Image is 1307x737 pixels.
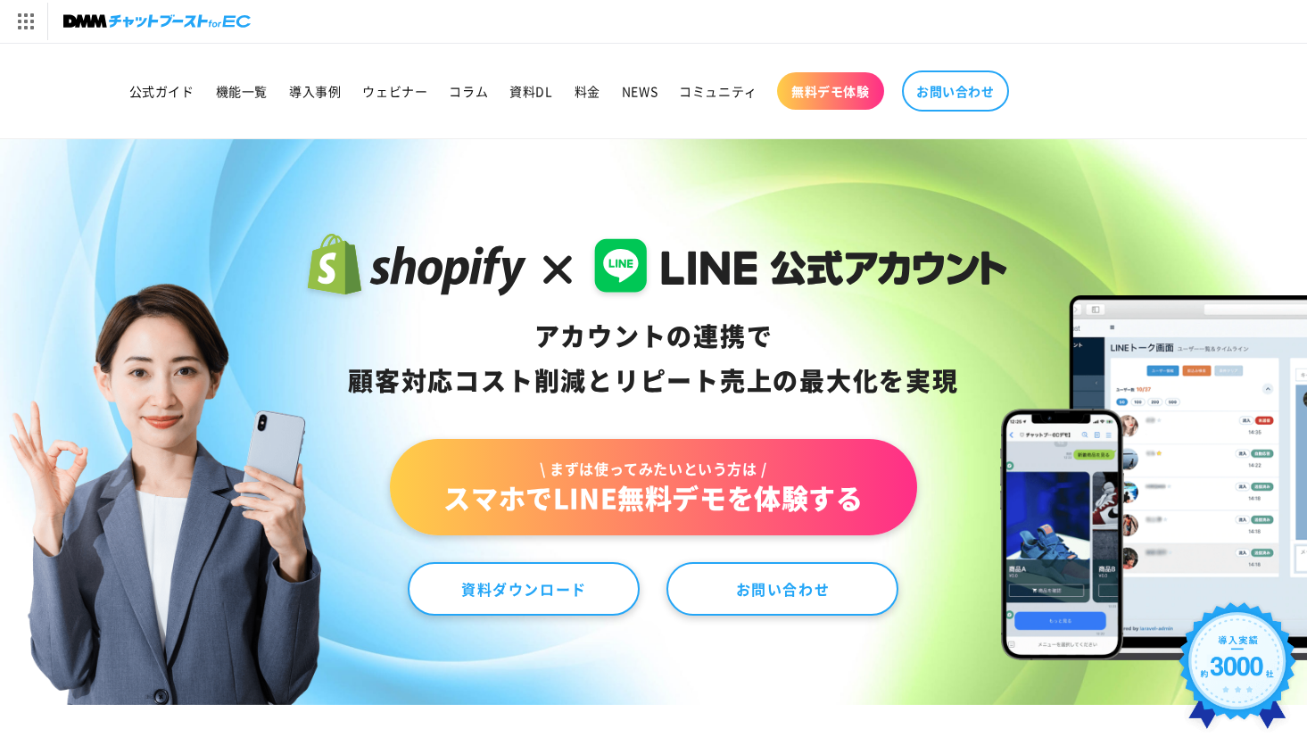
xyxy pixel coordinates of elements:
span: コミュニティ [679,83,757,99]
span: お問い合わせ [916,83,995,99]
span: コラム [449,83,488,99]
span: 公式ガイド [129,83,194,99]
a: 導入事例 [278,72,352,110]
a: 公式ガイド [119,72,205,110]
img: チャットブーストforEC [63,9,251,34]
span: NEWS [622,83,658,99]
a: コラム [438,72,499,110]
a: お問い合わせ [666,562,898,616]
img: サービス [3,3,47,40]
a: NEWS [611,72,668,110]
a: ウェビナー [352,72,438,110]
span: \ まずは使ってみたいという方は / [443,459,863,478]
div: アカウントの連携で 顧客対応コスト削減と リピート売上の 最大化を実現 [300,314,1007,403]
a: \ まずは使ってみたいという方は /スマホでLINE無料デモを体験する [390,439,916,535]
span: 料金 [575,83,600,99]
a: お問い合わせ [902,70,1009,112]
span: 資料DL [509,83,552,99]
span: 導入事例 [289,83,341,99]
a: 資料ダウンロード [408,562,640,616]
a: 料金 [564,72,611,110]
a: 機能一覧 [205,72,278,110]
a: 無料デモ体験 [777,72,884,110]
span: ウェビナー [362,83,427,99]
a: 資料DL [499,72,563,110]
span: 機能一覧 [216,83,268,99]
span: 無料デモ体験 [791,83,870,99]
a: コミュニティ [668,72,768,110]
